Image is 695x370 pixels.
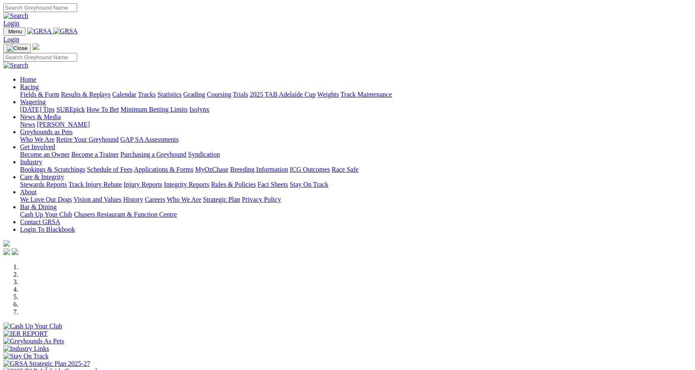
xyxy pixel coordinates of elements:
[211,181,256,188] a: Rules & Policies
[20,91,692,98] div: Racing
[33,43,39,50] img: logo-grsa-white.png
[3,62,28,69] img: Search
[8,28,22,35] span: Menu
[20,226,75,233] a: Login To Blackbook
[71,151,119,158] a: Become a Trainer
[189,106,209,113] a: Isolynx
[20,106,692,113] div: Wagering
[20,211,72,218] a: Cash Up Your Club
[317,91,339,98] a: Weights
[20,158,42,165] a: Industry
[20,98,46,105] a: Wagering
[20,188,37,195] a: About
[250,91,316,98] a: 2025 TAB Adelaide Cup
[20,218,60,225] a: Contact GRSA
[20,106,55,113] a: [DATE] Tips
[3,44,31,53] button: Toggle navigation
[120,136,179,143] a: GAP SA Assessments
[68,181,122,188] a: Track Injury Rebate
[112,91,136,98] a: Calendar
[20,166,692,173] div: Industry
[3,352,48,360] img: Stay On Track
[3,36,19,43] a: Login
[167,196,201,203] a: Who We Are
[290,166,330,173] a: ICG Outcomes
[230,166,288,173] a: Breeding Information
[20,181,67,188] a: Stewards Reports
[3,337,64,345] img: Greyhounds As Pets
[20,83,39,90] a: Racing
[87,166,132,173] a: Schedule of Fees
[242,196,281,203] a: Privacy Policy
[61,91,110,98] a: Results & Replays
[20,211,692,218] div: Bar & Dining
[3,20,19,27] a: Login
[3,240,10,247] img: logo-grsa-white.png
[3,12,28,20] img: Search
[20,121,35,128] a: News
[20,196,72,203] a: We Love Our Dogs
[87,106,119,113] a: How To Bet
[3,3,77,12] input: Search
[37,121,90,128] a: [PERSON_NAME]
[138,91,156,98] a: Tracks
[331,166,358,173] a: Race Safe
[20,166,85,173] a: Bookings & Scratchings
[120,151,186,158] a: Purchasing a Greyhound
[3,53,77,62] input: Search
[20,143,55,150] a: Get Involved
[20,203,57,210] a: Bar & Dining
[195,166,228,173] a: MyOzChase
[56,106,85,113] a: SUREpick
[183,91,205,98] a: Grading
[20,136,55,143] a: Who We Are
[3,322,62,330] img: Cash Up Your Club
[207,91,231,98] a: Coursing
[20,113,61,120] a: News & Media
[3,27,25,36] button: Toggle navigation
[123,196,143,203] a: History
[3,360,90,367] img: GRSA Strategic Plan 2025-27
[20,128,73,135] a: Greyhounds as Pets
[20,136,692,143] div: Greyhounds as Pets
[164,181,209,188] a: Integrity Reports
[3,248,10,255] img: facebook.svg
[290,181,328,188] a: Stay On Track
[20,181,692,188] div: Care & Integrity
[20,121,692,128] div: News & Media
[120,106,188,113] a: Minimum Betting Limits
[27,27,52,35] img: GRSA
[12,248,18,255] img: twitter.svg
[203,196,240,203] a: Strategic Plan
[74,211,177,218] a: Chasers Restaurant & Function Centre
[3,330,48,337] img: IER REPORT
[3,345,49,352] img: Industry Links
[53,27,78,35] img: GRSA
[188,151,220,158] a: Syndication
[258,181,288,188] a: Fact Sheets
[145,196,165,203] a: Careers
[123,181,162,188] a: Injury Reports
[341,91,392,98] a: Track Maintenance
[20,76,36,83] a: Home
[20,151,692,158] div: Get Involved
[233,91,248,98] a: Trials
[20,91,59,98] a: Fields & Form
[7,45,28,52] img: Close
[56,136,119,143] a: Retire Your Greyhound
[20,173,64,180] a: Care & Integrity
[20,151,70,158] a: Become an Owner
[158,91,182,98] a: Statistics
[73,196,121,203] a: Vision and Values
[134,166,193,173] a: Applications & Forms
[20,196,692,203] div: About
